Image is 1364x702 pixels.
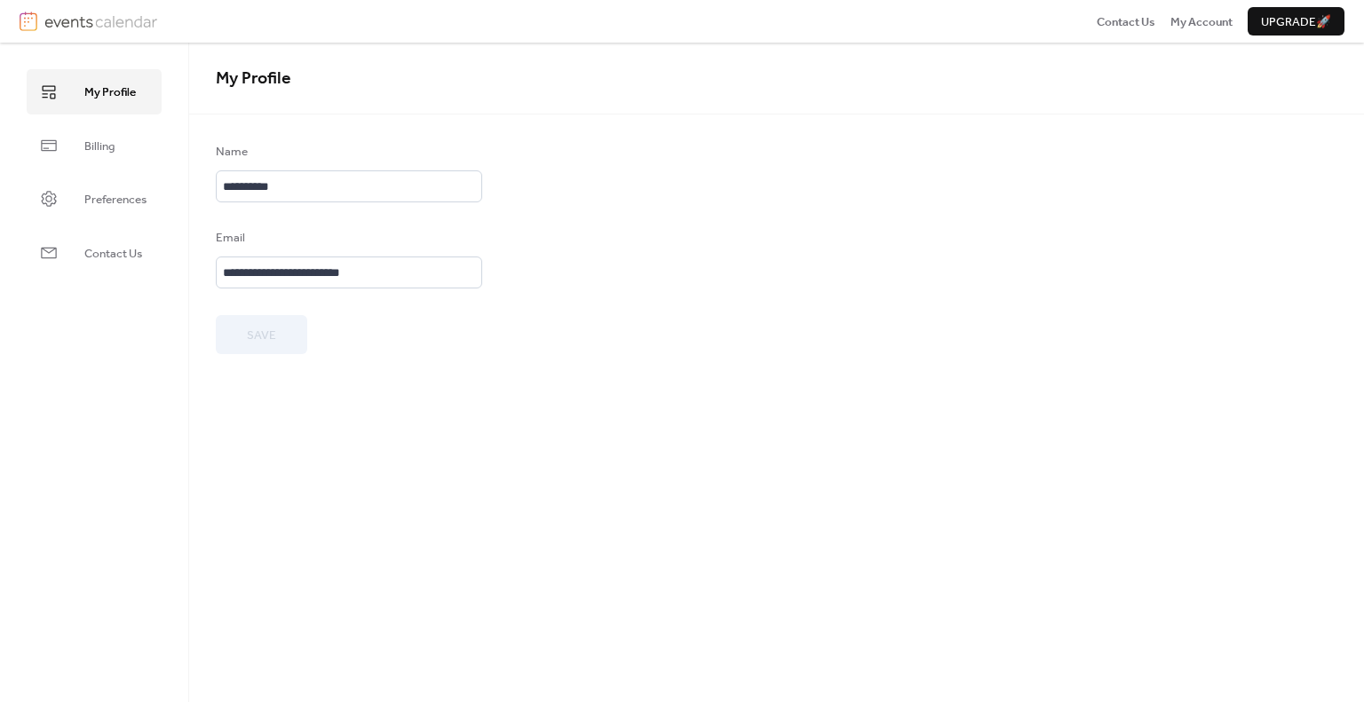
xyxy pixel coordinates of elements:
img: logo [20,12,37,31]
span: My Profile [216,62,291,95]
span: Contact Us [1097,13,1155,31]
img: logotype [44,12,157,31]
span: My Profile [84,83,136,101]
a: Billing [27,123,162,168]
span: Preferences [84,191,147,209]
div: Name [216,143,479,161]
div: Email [216,229,479,247]
a: Contact Us [1097,12,1155,30]
span: My Account [1170,13,1233,31]
a: Preferences [27,177,162,221]
button: Upgrade🚀 [1248,7,1344,35]
span: Billing [84,138,115,155]
a: My Profile [27,69,162,114]
a: My Account [1170,12,1233,30]
a: Contact Us [27,231,162,275]
span: Contact Us [84,245,142,263]
span: Upgrade 🚀 [1261,13,1331,31]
